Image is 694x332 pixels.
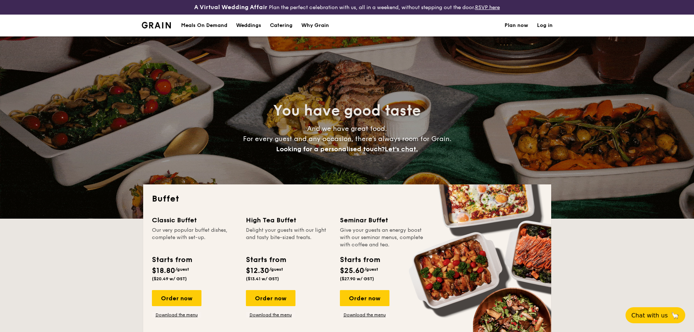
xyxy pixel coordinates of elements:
[246,215,331,225] div: High Tea Buffet
[276,145,385,153] span: Looking for a personalised touch?
[236,15,261,36] div: Weddings
[385,145,418,153] span: Let's chat.
[137,3,557,12] div: Plan the perfect celebration with us, all in a weekend, without stepping out the door.
[340,215,425,225] div: Seminar Buffet
[340,227,425,249] div: Give your guests an energy boost with our seminar menus, complete with coffee and tea.
[269,267,283,272] span: /guest
[301,15,329,36] div: Why Grain
[297,15,333,36] a: Why Grain
[246,290,295,306] div: Order now
[246,266,269,275] span: $12.30
[671,311,679,320] span: 🦙
[340,312,389,318] a: Download the menu
[340,266,364,275] span: $25.60
[152,215,237,225] div: Classic Buffet
[631,312,668,319] span: Chat with us
[270,15,293,36] h1: Catering
[175,267,189,272] span: /guest
[152,254,192,265] div: Starts from
[246,227,331,249] div: Delight your guests with our light and tasty bite-sized treats.
[340,276,374,281] span: ($27.90 w/ GST)
[340,290,389,306] div: Order now
[232,15,266,36] a: Weddings
[475,4,500,11] a: RSVP here
[142,22,171,28] a: Logotype
[194,3,267,12] h4: A Virtual Wedding Affair
[537,15,553,36] a: Log in
[152,276,187,281] span: ($20.49 w/ GST)
[246,254,286,265] div: Starts from
[243,125,451,153] span: And we have great food. For every guest and any occasion, there’s always room for Grain.
[152,290,201,306] div: Order now
[142,22,171,28] img: Grain
[152,312,201,318] a: Download the menu
[364,267,378,272] span: /guest
[152,193,542,205] h2: Buffet
[177,15,232,36] a: Meals On Demand
[152,266,175,275] span: $18.80
[246,312,295,318] a: Download the menu
[246,276,279,281] span: ($13.41 w/ GST)
[181,15,227,36] div: Meals On Demand
[152,227,237,249] div: Our very popular buffet dishes, complete with set-up.
[505,15,528,36] a: Plan now
[266,15,297,36] a: Catering
[340,254,380,265] div: Starts from
[273,102,421,120] span: You have good taste
[626,307,685,323] button: Chat with us🦙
